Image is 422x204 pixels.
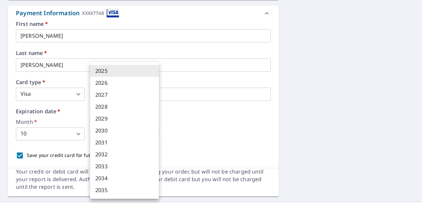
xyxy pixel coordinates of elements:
li: 2025 [90,65,159,77]
li: 2028 [90,101,159,113]
li: 2026 [90,77,159,89]
li: 2030 [90,125,159,136]
li: 2034 [90,172,159,184]
li: 2033 [90,160,159,172]
li: 2032 [90,148,159,160]
li: 2027 [90,89,159,101]
li: 2029 [90,113,159,125]
li: 2031 [90,136,159,148]
li: 2035 [90,184,159,196]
